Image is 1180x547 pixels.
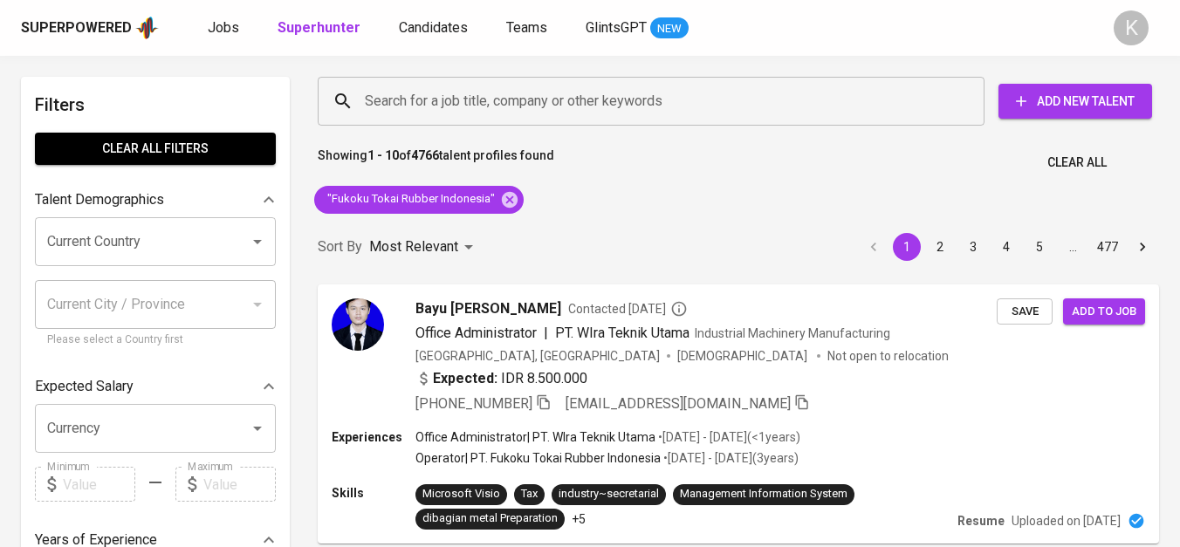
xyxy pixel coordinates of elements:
button: Go to page 2 [926,233,954,261]
button: Open [245,229,270,254]
button: Clear All [1040,147,1114,179]
span: Add New Talent [1012,91,1138,113]
p: Talent Demographics [35,189,164,210]
button: Go to next page [1129,233,1156,261]
span: Industrial Machinery Manufacturing [695,326,890,340]
div: Talent Demographics [35,182,276,217]
div: Most Relevant [369,231,479,263]
span: [EMAIL_ADDRESS][DOMAIN_NAME] [566,395,791,412]
a: Candidates [399,17,471,39]
button: Clear All filters [35,133,276,165]
span: Save [1005,302,1044,322]
div: Management Information System [680,486,847,503]
button: Go to page 477 [1092,233,1123,261]
p: Operator | PT. Fukoku Tokai Rubber Indonesia [415,449,661,467]
a: Teams [506,17,551,39]
div: Tax [521,486,538,503]
p: • [DATE] - [DATE] ( 3 years ) [661,449,799,467]
div: Microsoft Visio [422,486,500,503]
span: Clear All [1047,152,1107,174]
p: Not open to relocation [827,347,949,365]
input: Value [203,467,276,502]
span: Jobs [208,19,239,36]
p: Office Administrator | PT. WIra Teknik Utama [415,428,655,446]
div: K [1114,10,1149,45]
img: app logo [135,15,159,41]
span: Candidates [399,19,468,36]
p: Please select a Country first [47,332,264,349]
a: Superpoweredapp logo [21,15,159,41]
input: Value [63,467,135,502]
div: IDR 8.500.000 [415,368,587,389]
button: page 1 [893,233,921,261]
p: +5 [572,510,586,528]
nav: pagination navigation [857,233,1159,261]
p: Expected Salary [35,376,134,397]
svg: By Batam recruiter [670,300,688,318]
span: Add to job [1072,302,1136,322]
p: Sort By [318,236,362,257]
span: Bayu [PERSON_NAME] [415,298,561,319]
span: NEW [650,20,689,38]
span: [PHONE_NUMBER] [415,395,532,412]
span: [DEMOGRAPHIC_DATA] [677,347,810,365]
span: Contacted [DATE] [568,300,688,318]
div: Expected Salary [35,369,276,404]
span: Office Administrator [415,325,537,341]
div: … [1059,238,1087,256]
a: Superhunter [278,17,364,39]
span: PT. WIra Teknik Utama [555,325,689,341]
img: 70a6110edd4c21b9a20eddc984673f46.jpg [332,298,384,351]
p: Uploaded on [DATE] [1012,512,1121,530]
span: GlintsGPT [586,19,647,36]
p: Experiences [332,428,415,446]
b: Expected: [433,368,497,389]
div: [GEOGRAPHIC_DATA], [GEOGRAPHIC_DATA] [415,347,660,365]
button: Go to page 4 [992,233,1020,261]
a: GlintsGPT NEW [586,17,689,39]
span: Clear All filters [49,138,262,160]
button: Go to page 5 [1026,233,1053,261]
button: Go to page 3 [959,233,987,261]
button: Open [245,416,270,441]
div: "Fukoku Tokai Rubber Indonesia" [314,186,524,214]
p: Skills [332,484,415,502]
b: 4766 [411,148,439,162]
p: • [DATE] - [DATE] ( <1 years ) [655,428,800,446]
h6: Filters [35,91,276,119]
span: Teams [506,19,547,36]
p: Resume [957,512,1005,530]
p: Showing of talent profiles found [318,147,554,179]
a: Jobs [208,17,243,39]
span: "Fukoku Tokai Rubber Indonesia" [314,191,505,208]
a: Bayu [PERSON_NAME]Contacted [DATE]Office Administrator|PT. WIra Teknik UtamaIndustrial Machinery ... [318,284,1159,544]
span: | [544,323,548,344]
button: Save [997,298,1053,325]
button: Add to job [1063,298,1145,325]
p: Most Relevant [369,236,458,257]
div: Superpowered [21,18,132,38]
button: Add New Talent [998,84,1152,119]
div: dibagian metal Preparation [422,510,558,527]
b: Superhunter [278,19,360,36]
div: industry~secretarial [559,486,659,503]
b: 1 - 10 [367,148,399,162]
